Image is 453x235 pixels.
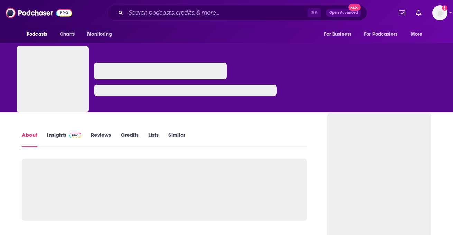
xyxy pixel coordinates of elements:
a: Show notifications dropdown [413,7,424,19]
div: Search podcasts, credits, & more... [107,5,367,21]
span: Monitoring [87,29,112,39]
span: More [411,29,423,39]
a: InsightsPodchaser Pro [47,132,81,147]
span: Charts [60,29,75,39]
img: Podchaser Pro [69,133,81,138]
a: Reviews [91,132,111,147]
a: Lists [148,132,159,147]
button: open menu [82,28,121,41]
img: Podchaser - Follow, Share and Rate Podcasts [6,6,72,19]
img: User Profile [432,5,447,20]
button: Open AdvancedNew [326,9,361,17]
a: Show notifications dropdown [396,7,408,19]
span: For Business [324,29,351,39]
button: open menu [406,28,431,41]
span: New [348,4,361,11]
button: Show profile menu [432,5,447,20]
span: ⌘ K [308,8,321,17]
a: About [22,132,37,147]
button: open menu [319,28,360,41]
span: Logged in as experts [432,5,447,20]
svg: Add a profile image [442,5,447,11]
a: Charts [55,28,79,41]
a: Similar [168,132,185,147]
button: open menu [22,28,56,41]
span: For Podcasters [364,29,397,39]
a: Credits [121,132,139,147]
span: Podcasts [27,29,47,39]
button: open menu [360,28,407,41]
span: Open Advanced [329,11,358,15]
input: Search podcasts, credits, & more... [126,7,308,18]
